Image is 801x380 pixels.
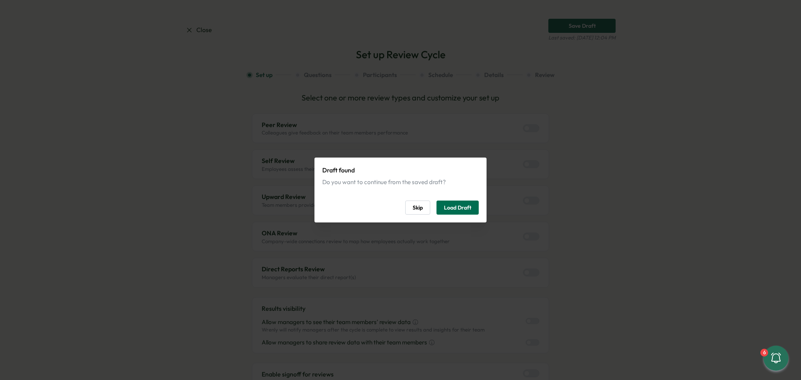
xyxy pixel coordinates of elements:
span: Skip [413,201,423,214]
div: Do you want to continue from the saved draft? [322,178,479,186]
span: Load Draft [444,201,471,214]
div: 6 [760,349,768,357]
button: Skip [405,201,430,215]
button: Load Draft [436,201,479,215]
p: Draft found [322,165,479,175]
button: 6 [763,346,788,371]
